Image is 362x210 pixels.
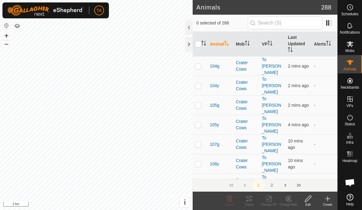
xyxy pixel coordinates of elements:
div: Crater Cows [236,99,257,112]
a: To [PERSON_NAME] [262,155,281,173]
span: 105g [210,102,219,109]
button: i [180,197,190,207]
div: Crater Cows [236,157,257,170]
h2: Animals [196,4,321,11]
span: 30 Sep 2025 at 6:51 am [288,138,303,150]
span: 30 Sep 2025 at 6:59 am [288,64,309,68]
span: 104y [210,83,219,89]
span: Notifications [340,31,360,34]
a: To [PERSON_NAME] [262,77,281,94]
div: Change Mob [279,202,298,207]
p-sorticon: Activate to sort [288,48,293,53]
div: Crater Cows [236,79,257,92]
p-sorticon: Activate to sort [224,42,229,46]
button: – [3,40,10,47]
div: Crater Cows [236,118,257,131]
div: Create [318,202,337,207]
div: Crater Cows [236,60,257,72]
a: To [PERSON_NAME] [262,135,281,153]
span: 108y [210,161,219,167]
span: Mobs [345,49,354,53]
span: 30 Sep 2025 at 6:58 am [288,83,309,88]
button: 2 [266,179,278,191]
span: TA [97,7,102,14]
button: Next Page [279,179,291,191]
span: Delete [225,203,234,206]
td: - [311,134,337,154]
span: Help [346,202,354,206]
a: Help [338,191,362,208]
span: VPs [346,104,353,108]
span: 30 Sep 2025 at 6:56 am [288,122,309,127]
button: 1 [252,179,264,191]
div: Change VP [259,202,279,207]
span: 105y [210,122,219,128]
th: VP [260,32,286,57]
td: - [311,174,337,193]
p-sorticon: Activate to sort [201,42,206,46]
th: Last Updated [285,32,311,57]
span: Infra [346,141,353,144]
th: Animal [207,32,233,57]
span: 30 Sep 2025 at 6:58 am [288,103,309,108]
td: - [311,115,337,134]
a: Contact Us [102,202,121,208]
th: Alerts [311,32,337,57]
th: Mob [233,32,260,57]
a: To [PERSON_NAME] [262,57,281,75]
p-sorticon: Activate to sort [245,42,250,46]
span: 107g [210,141,219,148]
img: Gallagher Logo [7,5,84,16]
a: To [PERSON_NAME] [262,116,281,134]
span: Neckbands [341,86,359,89]
span: Schedules [341,12,358,16]
span: 30 Sep 2025 at 6:51 am [288,158,303,169]
button: + [3,32,10,39]
div: Open chat [341,173,359,192]
p-sorticon: Activate to sort [326,42,331,46]
div: Crater Cows [236,177,257,190]
button: Last Page [293,179,305,191]
p-sorticon: Activate to sort [268,42,272,46]
td: - [311,154,337,174]
div: Edit [298,202,318,207]
a: To [PERSON_NAME] [262,96,281,114]
td: - [311,56,337,76]
td: - [311,95,337,115]
button: Map Layers [13,22,21,30]
span: 0 selected of 288 [196,20,248,26]
span: Status [345,122,355,126]
a: To [PERSON_NAME] [262,175,281,192]
td: - [311,76,337,95]
div: Tracks [239,202,259,207]
a: Privacy Policy [72,202,95,208]
span: 104g [210,63,219,69]
button: Reset Map [3,22,10,29]
span: 288 [321,3,331,12]
input: Search (S) [248,17,322,29]
span: Animals [343,67,356,71]
span: i [184,198,186,206]
div: Crater Cows [236,138,257,151]
span: Heatmap [342,159,357,163]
